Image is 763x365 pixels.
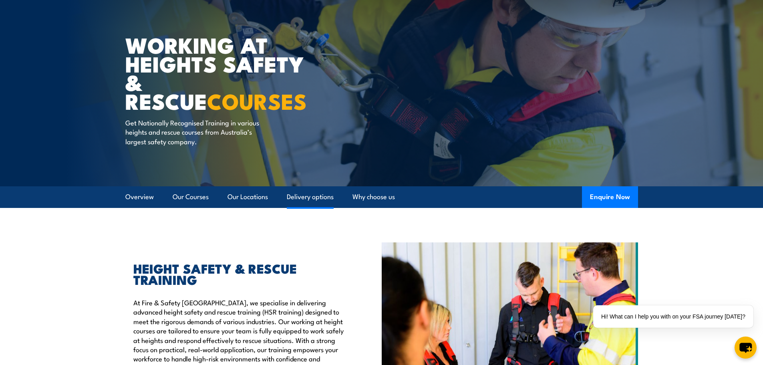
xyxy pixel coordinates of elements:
a: Why choose us [352,186,395,208]
a: Overview [125,186,154,208]
a: Our Courses [173,186,209,208]
a: Our Locations [227,186,268,208]
a: Delivery options [287,186,334,208]
p: Get Nationally Recognised Training in various heights and rescue courses from Australia’s largest... [125,118,272,146]
button: chat-button [735,337,757,359]
h1: WORKING AT HEIGHTS SAFETY & RESCUE [125,35,323,110]
h2: HEIGHT SAFETY & RESCUE TRAINING [133,262,345,285]
div: Hi! What can I help you with on your FSA journey [DATE]? [593,305,753,328]
button: Enquire Now [582,186,638,208]
strong: COURSES [207,84,307,117]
